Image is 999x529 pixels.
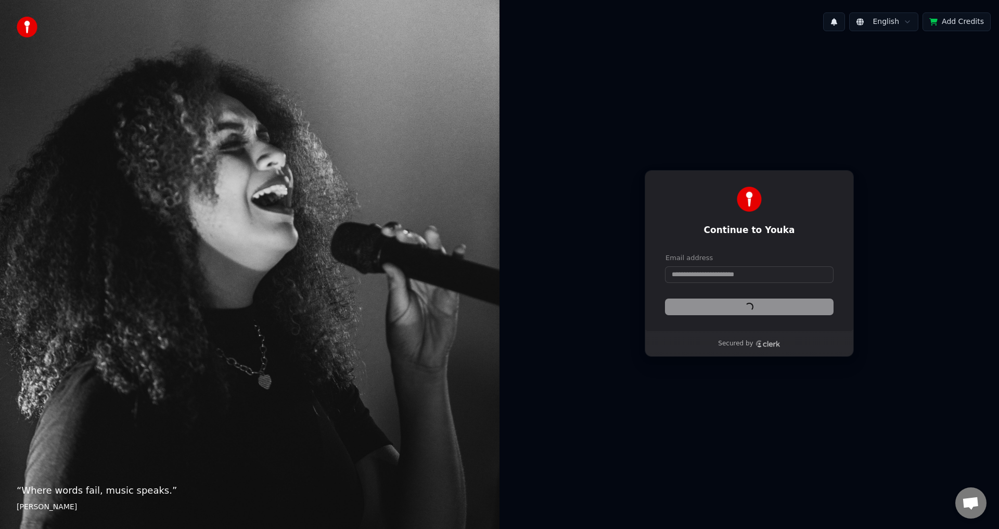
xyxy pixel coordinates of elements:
[755,340,780,347] a: Clerk logo
[737,187,762,212] img: Youka
[923,12,991,31] button: Add Credits
[17,17,37,37] img: youka
[718,340,753,348] p: Secured by
[17,483,483,498] p: “ Where words fail, music speaks. ”
[665,224,833,237] h1: Continue to Youka
[17,502,483,512] footer: [PERSON_NAME]
[955,487,987,519] div: Open chat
